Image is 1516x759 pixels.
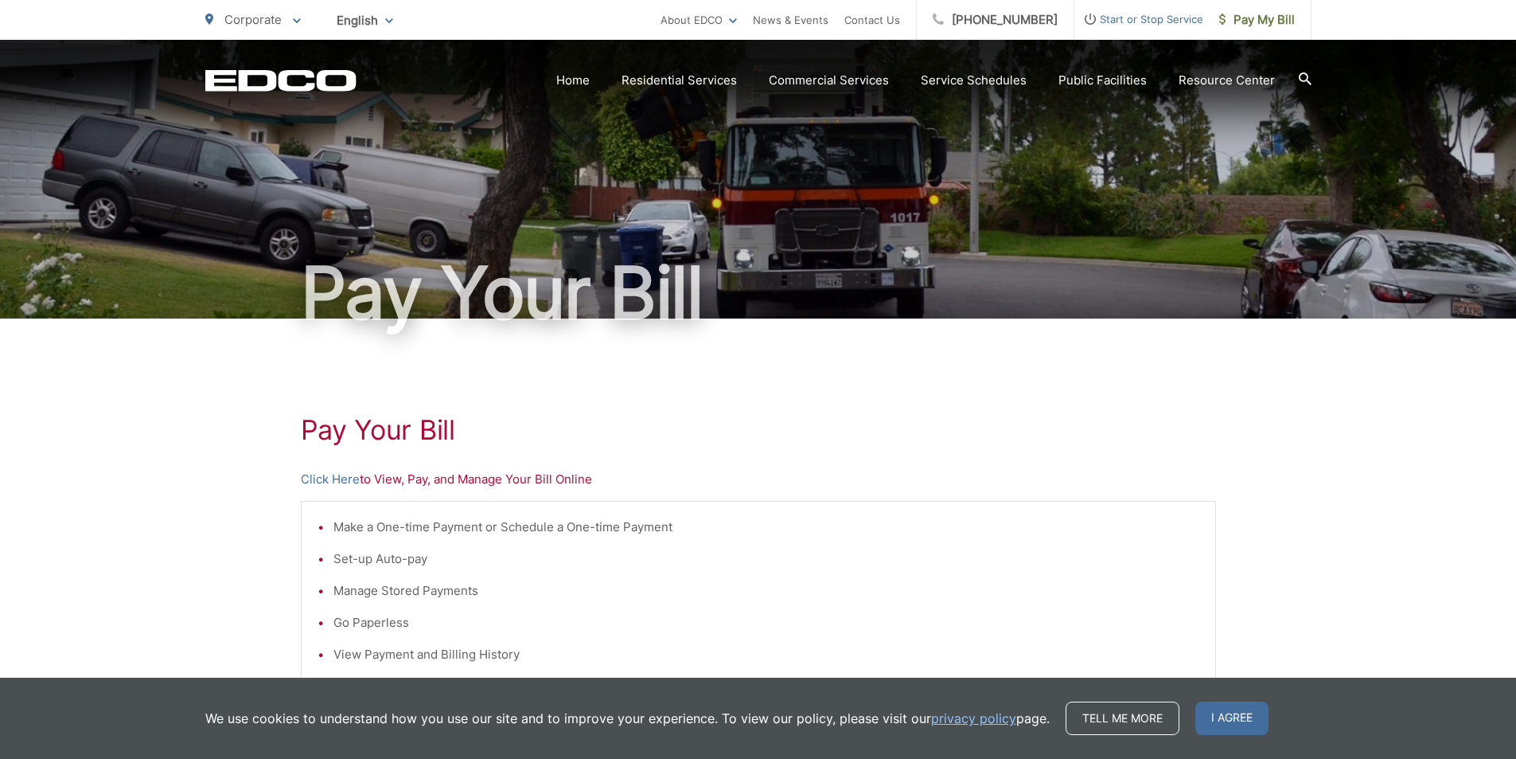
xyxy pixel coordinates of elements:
[205,709,1050,728] p: We use cookies to understand how you use our site and to improve your experience. To view our pol...
[301,470,1216,489] p: to View, Pay, and Manage Your Bill Online
[1195,702,1269,735] span: I agree
[931,709,1016,728] a: privacy policy
[205,69,357,92] a: EDCD logo. Return to the homepage.
[1058,71,1147,90] a: Public Facilities
[325,6,405,34] span: English
[224,12,282,27] span: Corporate
[921,71,1027,90] a: Service Schedules
[333,518,1199,537] li: Make a One-time Payment or Schedule a One-time Payment
[333,613,1199,632] li: Go Paperless
[1179,71,1275,90] a: Resource Center
[333,645,1199,664] li: View Payment and Billing History
[622,71,737,90] a: Residential Services
[333,550,1199,569] li: Set-up Auto-pay
[769,71,889,90] a: Commercial Services
[301,470,360,489] a: Click Here
[661,10,737,29] a: About EDCO
[556,71,590,90] a: Home
[205,253,1311,333] h1: Pay Your Bill
[301,414,1216,446] h1: Pay Your Bill
[333,581,1199,601] li: Manage Stored Payments
[1219,10,1295,29] span: Pay My Bill
[1066,702,1179,735] a: Tell me more
[753,10,828,29] a: News & Events
[844,10,900,29] a: Contact Us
